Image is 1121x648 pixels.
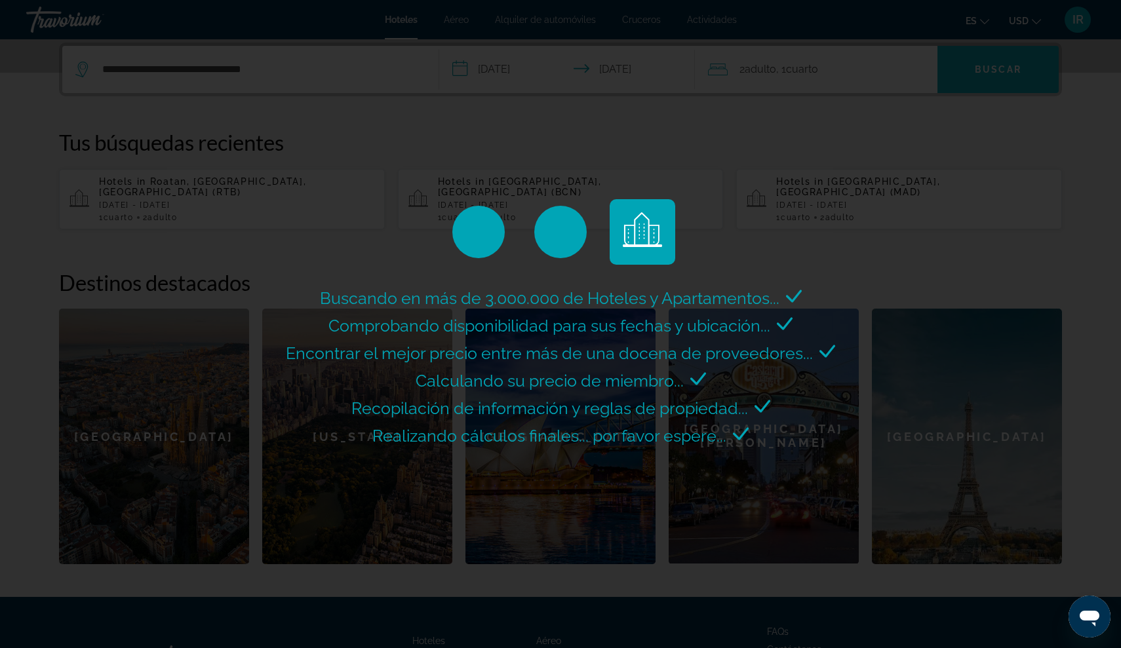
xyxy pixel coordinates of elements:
span: Realizando cálculos finales... por favor espere... [372,426,726,446]
span: Encontrar el mejor precio entre más de una docena de proveedores... [286,343,813,363]
span: Buscando en más de 3.000.000 de Hoteles y Apartamentos... [320,288,779,308]
iframe: Button to launch messaging window [1069,596,1111,638]
span: Comprobando disponibilidad para sus fechas y ubicación... [328,316,770,335]
span: Calculando su precio de miembro... [416,371,684,391]
span: Recopilación de información y reglas de propiedad... [351,398,748,418]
